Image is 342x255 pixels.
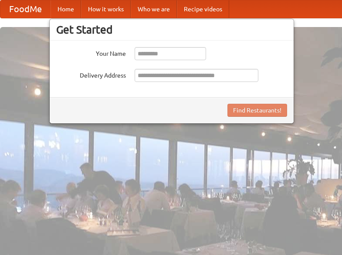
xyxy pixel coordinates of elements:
[177,0,229,18] a: Recipe videos
[51,0,81,18] a: Home
[131,0,177,18] a: Who we are
[56,23,287,36] h3: Get Started
[227,104,287,117] button: Find Restaurants!
[56,47,126,58] label: Your Name
[81,0,131,18] a: How it works
[56,69,126,80] label: Delivery Address
[0,0,51,18] a: FoodMe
